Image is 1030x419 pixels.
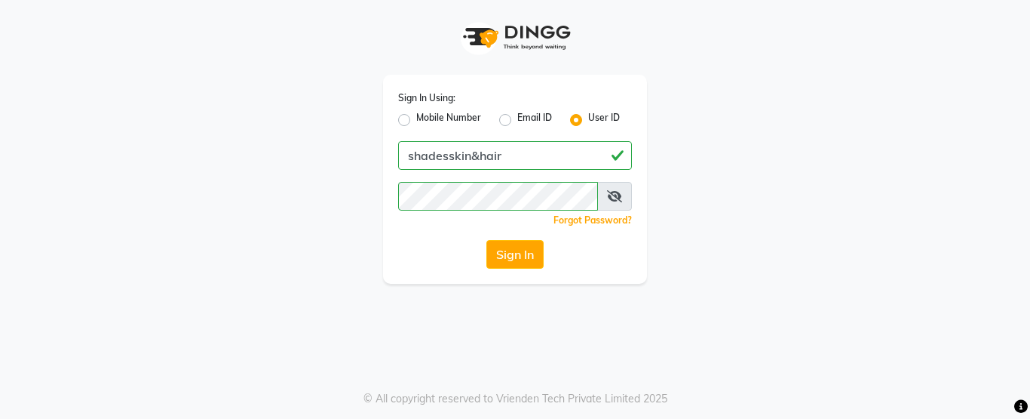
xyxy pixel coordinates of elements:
label: Mobile Number [416,111,481,129]
a: Forgot Password? [553,214,632,226]
input: Username [398,141,632,170]
img: logo1.svg [455,15,575,60]
label: Sign In Using: [398,91,455,105]
label: User ID [588,111,620,129]
button: Sign In [486,240,544,269]
label: Email ID [517,111,552,129]
input: Username [398,182,598,211]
